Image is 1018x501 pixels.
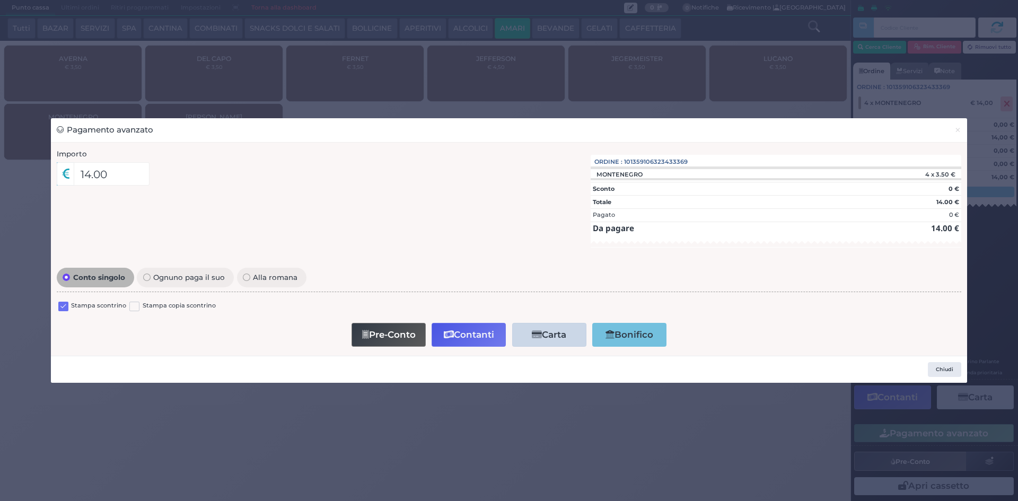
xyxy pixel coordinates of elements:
[594,157,622,166] span: Ordine :
[949,210,959,219] div: 0 €
[949,185,959,192] strong: 0 €
[250,274,301,281] span: Alla romana
[71,301,126,311] label: Stampa scontrino
[593,223,634,233] strong: Da pagare
[143,301,216,311] label: Stampa copia scontrino
[593,185,615,192] strong: Sconto
[624,157,688,166] span: 101359106323433369
[352,323,426,347] button: Pre-Conto
[70,274,128,281] span: Conto singolo
[954,124,961,136] span: ×
[591,171,648,178] div: MONTENEGRO
[512,323,586,347] button: Carta
[57,124,153,136] h3: Pagamento avanzato
[593,198,611,206] strong: Totale
[936,198,959,206] strong: 14.00 €
[931,223,959,233] strong: 14.00 €
[57,148,87,159] label: Importo
[593,210,615,219] div: Pagato
[928,362,961,377] button: Chiudi
[592,323,666,347] button: Bonifico
[151,274,228,281] span: Ognuno paga il suo
[432,323,506,347] button: Contanti
[949,118,967,142] button: Chiudi
[74,162,150,186] input: Es. 30.99
[868,171,961,178] div: 4 x 3.50 €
